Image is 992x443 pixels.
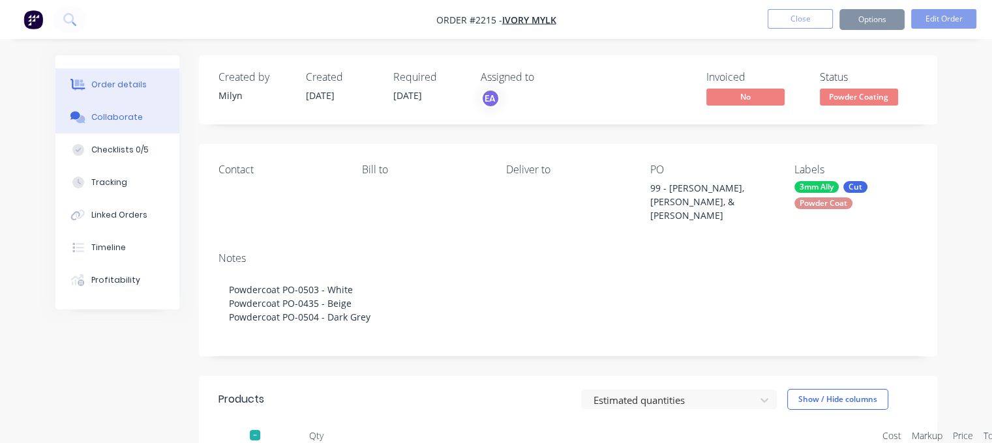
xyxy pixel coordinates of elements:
button: Collaborate [55,101,179,134]
div: Tracking [91,177,127,188]
div: 3mm Ally [794,181,839,193]
button: Linked Orders [55,199,179,231]
button: EA [481,89,500,108]
div: Cut [843,181,867,193]
button: Tracking [55,166,179,199]
button: Timeline [55,231,179,264]
span: [DATE] [393,89,422,102]
button: Order details [55,68,179,101]
button: Show / Hide columns [787,389,888,410]
div: Status [820,71,918,83]
div: Required [393,71,465,83]
div: Collaborate [91,111,143,123]
div: Labels [794,164,918,176]
div: Checklists 0/5 [91,144,149,156]
div: PO [650,164,774,176]
button: Checklists 0/5 [55,134,179,166]
div: Invoiced [706,71,804,83]
button: Close [768,9,833,29]
button: Profitability [55,264,179,296]
div: 99 - [PERSON_NAME], [PERSON_NAME], & [PERSON_NAME] [650,181,774,222]
div: Linked Orders [91,209,147,221]
div: Assigned to [481,71,611,83]
div: Created by [218,71,290,83]
div: Contact [218,164,342,176]
div: Milyn [218,89,290,102]
div: Deliver to [506,164,629,176]
div: Powder Coat [794,197,852,209]
button: Powder Coating [820,89,898,108]
button: Edit Order [911,9,976,29]
span: Powder Coating [820,89,898,105]
img: Factory [23,10,43,29]
div: Created [306,71,378,83]
a: Ivory Mylk [502,14,556,26]
button: Options [839,9,905,30]
span: Order #2215 - [436,14,502,26]
div: Timeline [91,242,126,253]
div: Notes [218,252,918,264]
div: Bill to [362,164,485,176]
div: Products [218,392,264,407]
div: Powdercoat PO-0503 - White Powdercoat PO-0435 - Beige Powdercoat PO-0504 - Dark Grey [218,270,918,337]
span: [DATE] [306,89,335,102]
div: Order details [91,79,147,91]
span: No [706,89,785,105]
div: Profitability [91,274,140,286]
